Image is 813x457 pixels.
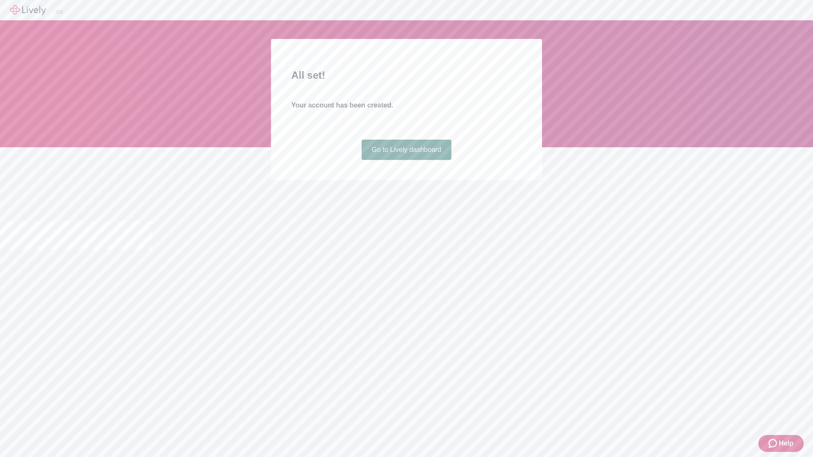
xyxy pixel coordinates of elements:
[758,435,804,452] button: Zendesk support iconHelp
[769,438,779,449] svg: Zendesk support icon
[779,438,794,449] span: Help
[10,5,46,15] img: Lively
[291,68,522,83] h2: All set!
[291,100,522,110] h4: Your account has been created.
[56,11,63,13] button: Log out
[362,140,452,160] a: Go to Lively dashboard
